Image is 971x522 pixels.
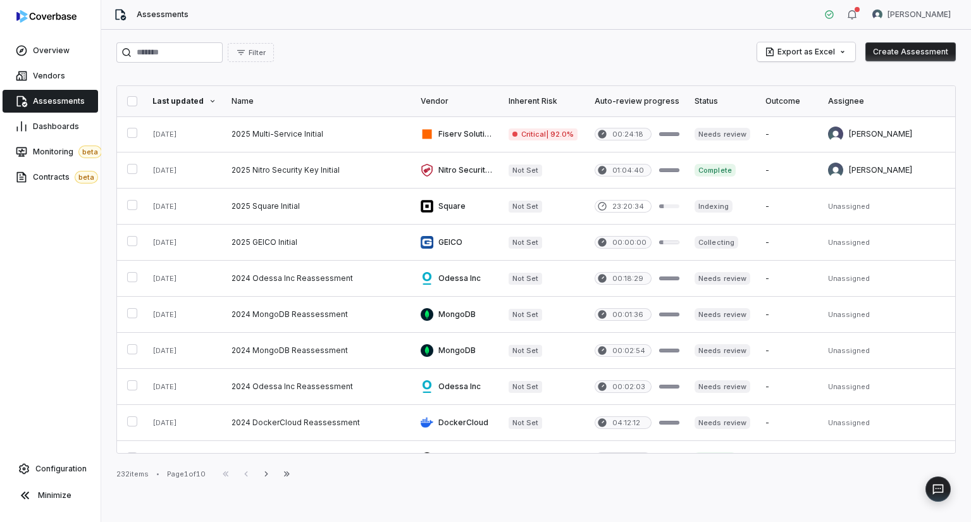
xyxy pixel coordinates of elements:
span: Assessments [33,96,85,106]
div: Name [232,96,405,106]
a: Dashboards [3,115,98,138]
span: beta [78,146,102,158]
img: logo-D7KZi-bG.svg [16,10,77,23]
a: Overview [3,39,98,62]
img: David Gold avatar [828,127,843,142]
div: • [156,469,159,478]
span: Vendors [33,71,65,81]
div: Status [695,96,750,106]
a: Monitoringbeta [3,140,98,163]
span: Monitoring [33,146,102,158]
td: - [758,405,820,441]
div: Last updated [152,96,216,106]
img: Danny Higdon avatar [872,9,882,20]
div: Vendor [421,96,493,106]
div: 232 items [116,469,149,479]
td: - [758,225,820,261]
a: Configuration [5,457,96,480]
span: Assessments [137,9,189,20]
td: - [758,297,820,333]
span: Dashboards [33,121,79,132]
td: - [758,333,820,369]
img: Lili Jiang avatar [828,163,843,178]
td: - [758,189,820,225]
span: [PERSON_NAME] [888,9,951,20]
button: Create Assessment [865,42,956,61]
div: Page 1 of 10 [167,469,206,479]
td: - [758,369,820,405]
span: Configuration [35,464,87,474]
a: Assessments [3,90,98,113]
button: Minimize [5,483,96,508]
span: Overview [33,46,70,56]
div: Outcome [765,96,813,106]
td: - [758,261,820,297]
a: Contractsbeta [3,166,98,189]
span: Filter [249,48,266,58]
span: Contracts [33,171,98,183]
button: Export as Excel [757,42,855,61]
a: Vendors [3,65,98,87]
span: beta [75,171,98,183]
span: Minimize [38,490,71,500]
div: Inherent Risk [509,96,579,106]
button: Danny Higdon avatar[PERSON_NAME] [865,5,958,24]
div: Auto-review progress [595,96,679,106]
td: - [758,152,820,189]
td: - [758,441,820,477]
td: - [758,116,820,152]
button: Filter [228,43,274,62]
